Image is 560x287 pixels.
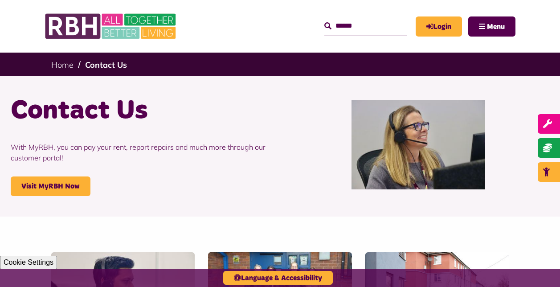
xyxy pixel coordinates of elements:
button: Language & Accessibility [223,271,333,285]
a: Visit MyRBH Now [11,176,90,196]
img: RBH [45,9,178,44]
button: Navigation [468,16,515,37]
h1: Contact Us [11,94,274,128]
a: Home [51,60,74,70]
p: With MyRBH, you can pay your rent, report repairs and much more through our customer portal! [11,128,274,176]
a: MyRBH [416,16,462,37]
span: Menu [487,23,505,30]
img: Contact Centre February 2024 (1) [352,100,485,189]
a: Contact Us [85,60,127,70]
